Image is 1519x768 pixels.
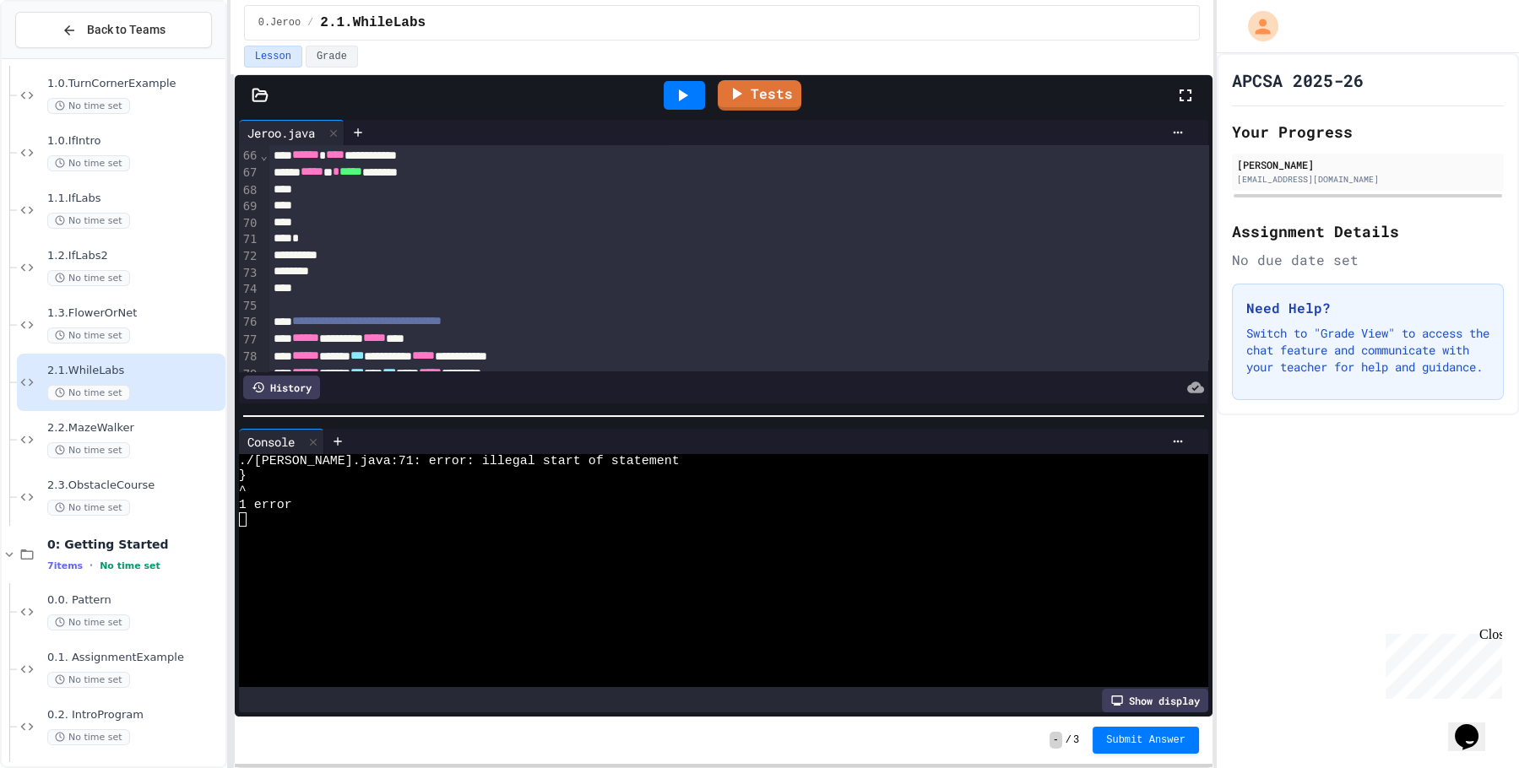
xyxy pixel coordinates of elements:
span: 1.0.TurnCornerExample [47,77,222,91]
div: 67 [239,165,260,181]
p: Switch to "Grade View" to access the chat feature and communicate with your teacher for help and ... [1246,325,1489,376]
span: / [307,16,313,30]
div: Chat with us now!Close [7,7,117,107]
span: 1.2.IfLabs2 [47,249,222,263]
div: Jeroo.java [239,120,344,145]
h2: Your Progress [1232,120,1504,143]
span: No time set [47,385,130,401]
span: 2.3.ObstacleCourse [47,479,222,493]
div: No due date set [1232,250,1504,270]
span: Submit Answer [1106,733,1185,747]
button: Back to Teams [15,12,212,48]
div: 66 [239,148,260,165]
span: 7 items [47,560,83,571]
span: ^ [239,484,247,498]
span: 0.Jeroo [258,16,301,30]
span: 2.2.MazeWalker [47,421,222,435]
span: No time set [47,500,130,516]
div: 70 [239,215,260,232]
div: Jeroo.java [239,124,323,142]
div: 79 [239,366,260,383]
div: 68 [239,182,260,199]
span: 3 [1073,733,1079,747]
span: 0.2. IntroProgram [47,708,222,722]
span: No time set [47,327,130,343]
div: 69 [239,198,260,215]
span: No time set [47,270,130,286]
div: 77 [239,332,260,349]
a: Tests [718,80,801,111]
div: Console [239,429,324,454]
h2: Assignment Details [1232,219,1504,243]
div: Show display [1102,689,1208,712]
button: Lesson [244,46,302,68]
div: 75 [239,298,260,315]
span: • [90,559,93,572]
button: Submit Answer [1093,727,1199,754]
div: 74 [239,281,260,298]
div: My Account [1230,7,1283,46]
span: / [1066,733,1071,747]
div: 72 [239,248,260,265]
div: 71 [239,231,260,248]
span: 1.1.IfLabs [47,192,222,206]
span: 1.0.IfIntro [47,134,222,149]
div: [EMAIL_ADDRESS][DOMAIN_NAME] [1237,173,1499,186]
div: History [243,376,320,399]
span: No time set [47,672,130,688]
span: No time set [47,442,130,458]
span: 0.1. AssignmentExample [47,651,222,665]
span: No time set [100,560,160,571]
span: ./[PERSON_NAME].java:71: error: illegal start of statement [239,454,680,468]
span: 0.0. Pattern [47,593,222,608]
iframe: chat widget [1448,700,1502,751]
span: 0: Getting Started [47,537,222,552]
span: No time set [47,155,130,171]
iframe: chat widget [1379,627,1502,699]
span: No time set [47,213,130,229]
span: 1.3.FlowerOrNet [47,306,222,321]
span: 2.1.WhileLabs [320,13,426,33]
div: 73 [239,265,260,282]
span: - [1050,732,1062,749]
span: No time set [47,729,130,745]
span: 1 error [239,498,292,512]
span: No time set [47,98,130,114]
span: Fold line [260,149,269,162]
span: No time set [47,614,130,630]
span: Back to Teams [87,21,165,39]
h1: APCSA 2025-26 [1232,68,1364,92]
span: } [239,468,247,483]
div: 78 [239,349,260,365]
div: Console [239,433,303,451]
span: 2.1.WhileLabs [47,364,222,378]
h3: Need Help? [1246,298,1489,318]
button: Grade [306,46,358,68]
div: [PERSON_NAME] [1237,157,1499,172]
div: 76 [239,314,260,331]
